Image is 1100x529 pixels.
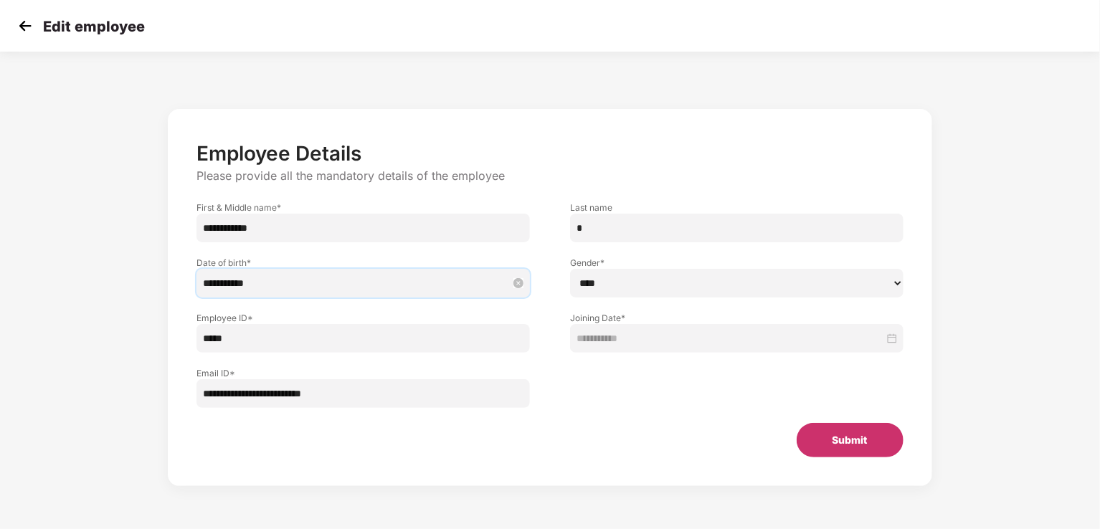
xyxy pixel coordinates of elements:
[196,312,530,324] label: Employee ID
[196,367,530,379] label: Email ID
[797,423,904,457] button: Submit
[513,278,523,288] span: close-circle
[43,18,145,35] p: Edit employee
[570,257,904,269] label: Gender
[570,201,904,214] label: Last name
[14,15,36,37] img: svg+xml;base64,PHN2ZyB4bWxucz0iaHR0cDovL3d3dy53My5vcmcvMjAwMC9zdmciIHdpZHRoPSIzMCIgaGVpZ2h0PSIzMC...
[570,312,904,324] label: Joining Date
[196,141,903,166] p: Employee Details
[196,257,530,269] label: Date of birth
[196,168,903,184] p: Please provide all the mandatory details of the employee
[196,201,530,214] label: First & Middle name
